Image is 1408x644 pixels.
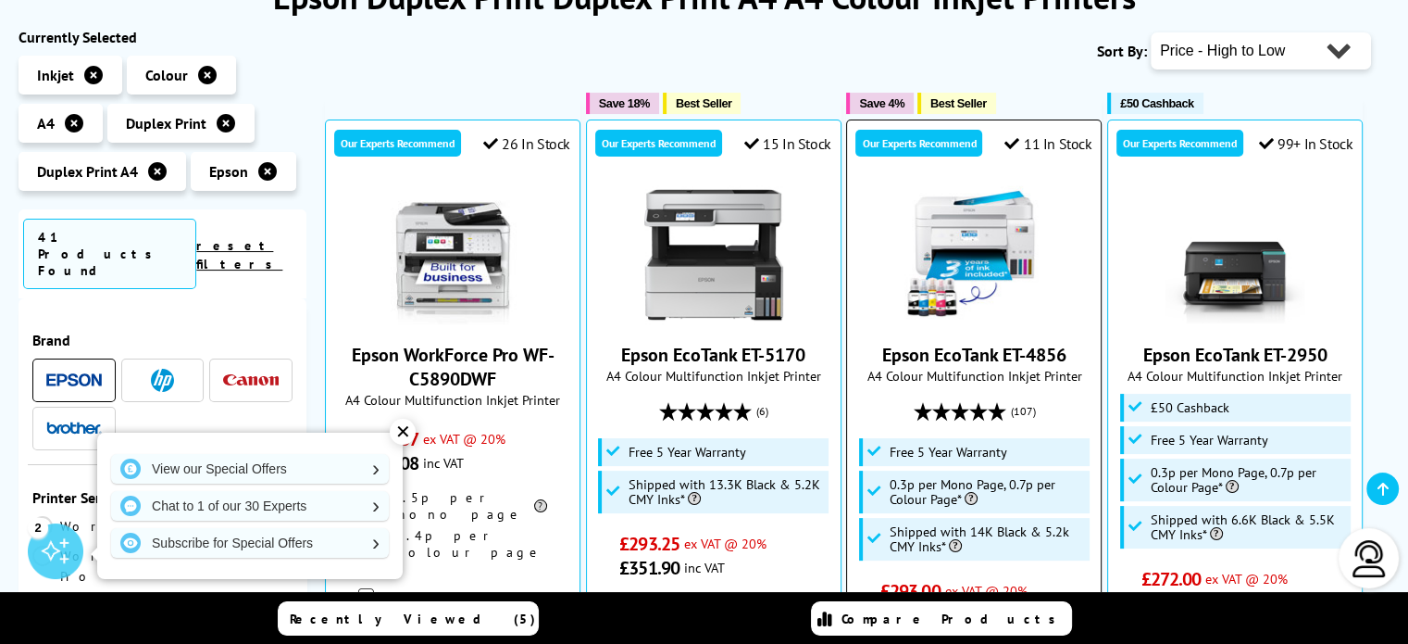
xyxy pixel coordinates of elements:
a: Epson EcoTank ET-4856 [904,309,1043,328]
img: HP [151,369,174,392]
span: Shipped with 14K Black & 5.2k CMY Inks* [890,524,1085,554]
button: £50 Cashback [1107,93,1202,114]
span: Shipped with 6.6K Black & 5.5K CMY Inks* [1151,512,1346,542]
div: modal_delivery [335,575,570,626]
span: (6) [756,394,768,429]
a: Epson EcoTank ET-5170 [644,309,783,328]
a: Epson WorkForce Pro WF-C5890DWF [352,343,554,391]
span: Free 5 Year Warranty [629,445,746,460]
a: Epson EcoTank ET-4856 [882,343,1066,367]
img: Epson [46,373,102,387]
span: £351.90 [619,556,679,580]
span: ex VAT @ 20% [945,582,1028,600]
span: Save 4% [859,96,903,110]
img: Epson EcoTank ET-5170 [644,185,783,324]
span: Compare Products [841,611,1065,627]
span: £293.25 [619,532,679,556]
span: A4 Colour Multifunction Inkjet Printer [596,367,831,385]
a: reset filters [196,237,282,272]
span: A4 Colour Multifunction Inkjet Printer [335,391,570,409]
a: HP [135,369,191,392]
span: £50 Cashback [1151,400,1229,415]
div: Currently Selected [19,28,306,46]
div: Our Experts Recommend [855,130,982,157]
span: Recently Viewed (5) [290,611,536,627]
a: Compare Products [811,601,1072,636]
div: 2 [28,517,48,537]
span: Best Seller [676,96,732,110]
span: 0.3p per Mono Page, 0.7p per Colour Page* [1151,465,1346,495]
span: 0.3p per Mono Page, 0.7p per Colour Page* [890,477,1085,507]
span: Duplex Print A4 [37,162,138,181]
span: Brand [32,331,293,349]
span: A4 Colour Multifunction Inkjet Printer [1117,367,1352,385]
img: Epson WorkForce Pro WF-C5890DWF [383,185,522,324]
span: Save 18% [599,96,650,110]
span: ex VAT @ 20% [423,430,505,448]
img: Brother [46,422,102,435]
a: Recently Viewed (5) [278,601,539,636]
a: Subscribe for Special Offers [111,528,389,558]
a: View our Special Offers [111,454,389,484]
span: ex VAT @ 20% [684,535,766,552]
img: Canon [223,374,279,386]
span: inc VAT [684,559,725,576]
a: Epson EcoTank ET-2950 [1143,343,1327,367]
span: inc VAT [423,454,464,472]
a: Epson EcoTank ET-5170 [621,343,805,367]
span: Inkjet [37,66,74,84]
span: Epson [209,162,248,181]
span: A4 [37,114,55,133]
span: A4 Colour Multifunction Inkjet Printer [856,367,1091,385]
img: Epson EcoTank ET-4856 [904,185,1043,324]
span: £293.00 [880,579,941,603]
div: 11 In Stock [1004,134,1091,153]
a: Workforce [32,516,186,537]
span: Printer Series [32,488,293,507]
div: Our Experts Recommend [1116,130,1243,157]
a: Chat to 1 of our 30 Experts [111,491,389,521]
img: Epson EcoTank ET-2950 [1165,185,1304,324]
a: Epson EcoTank ET-2950 [1165,309,1304,328]
div: 15 In Stock [744,134,831,153]
a: Canon [223,369,279,392]
li: 7.4p per colour page [358,527,546,561]
div: ✕ [390,419,416,445]
a: Epson [46,369,102,392]
span: Free 5 Year Warranty [1151,433,1268,448]
button: Save 18% [586,93,659,114]
span: 41 Products Found [23,219,196,289]
button: Best Seller [917,93,996,114]
span: Best Seller [930,96,987,110]
div: 26 In Stock [483,134,570,153]
span: (107) [1010,394,1035,429]
span: £50 Cashback [1120,96,1193,110]
span: Free 5 Year Warranty [890,445,1007,460]
div: 99+ In Stock [1258,134,1352,153]
span: ex VAT @ 20% [1205,570,1288,587]
a: Brother [46,417,102,440]
span: Colour [145,66,188,84]
img: user-headset-light.svg [1351,540,1388,577]
div: Our Experts Recommend [334,130,461,157]
div: Our Experts Recommend [595,130,722,157]
span: Sort By: [1097,42,1147,60]
span: Duplex Print [126,114,206,133]
button: Best Seller [663,93,741,114]
span: £326.40 [1141,591,1202,615]
button: Save 4% [846,93,913,114]
span: Shipped with 13.3K Black & 5.2K CMY Inks* [629,477,824,507]
span: £272.00 [1141,567,1202,591]
li: 1.5p per mono page [358,489,546,523]
a: Epson WorkForce Pro WF-C5890DWF [383,309,522,328]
